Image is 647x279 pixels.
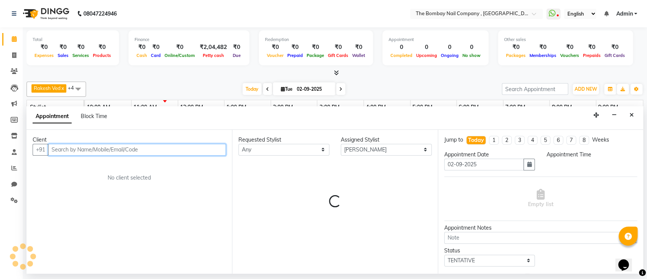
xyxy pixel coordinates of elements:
div: ₹0 [603,43,627,52]
div: Appointment Notes [444,224,637,232]
div: ₹0 [581,43,603,52]
span: Gift Cards [326,53,350,58]
span: Upcoming [414,53,439,58]
a: 1:00 PM [224,102,248,113]
span: Online/Custom [163,53,197,58]
li: 4 [528,136,537,145]
input: Search Appointment [502,83,568,95]
div: Assigned Stylist [341,136,432,144]
span: Admin [616,10,633,18]
div: ₹0 [305,43,326,52]
div: ₹0 [70,43,91,52]
span: Ongoing [439,53,461,58]
li: 7 [566,136,576,145]
div: ₹0 [230,43,243,52]
div: ₹2,04,482 [197,43,230,52]
li: 6 [553,136,563,145]
input: Search by Name/Mobile/Email/Code [48,144,226,156]
div: Appointment [389,36,483,43]
span: Expenses [33,53,56,58]
div: ₹0 [350,43,367,52]
span: Due [231,53,243,58]
a: 5:00 PM [410,102,434,113]
span: Empty list [528,189,553,208]
span: Block Time [81,113,107,120]
div: ₹0 [285,43,305,52]
div: No client selected [51,174,208,182]
div: Finance [135,36,243,43]
a: 12:00 PM [178,102,205,113]
span: Products [91,53,113,58]
button: Close [626,109,637,121]
span: Cash [135,53,149,58]
div: Other sales [504,36,627,43]
li: 1 [489,136,499,145]
a: 6:00 PM [457,102,481,113]
a: 8:00 PM [550,102,573,113]
span: Petty cash [201,53,226,58]
span: Tue [279,86,295,92]
span: ADD NEW [575,86,597,92]
div: Requested Stylist [238,136,329,144]
div: Weeks [592,136,609,144]
div: ₹0 [33,43,56,52]
div: Status [444,247,535,255]
button: +91 [33,144,49,156]
div: ₹0 [528,43,558,52]
div: Client [33,136,226,144]
span: Prepaid [285,53,305,58]
span: Prepaids [581,53,603,58]
a: 2:00 PM [271,102,295,113]
div: Total [33,36,113,43]
div: Today [468,136,484,144]
li: 3 [515,136,525,145]
div: Appointment Time [546,151,637,159]
span: Rakesh Ved [34,85,61,91]
a: 11:00 AM [132,102,159,113]
iframe: chat widget [615,249,639,271]
a: 9:00 PM [596,102,620,113]
span: Card [149,53,163,58]
div: ₹0 [504,43,528,52]
div: ₹0 [91,43,113,52]
input: yyyy-mm-dd [444,159,524,170]
li: 5 [540,136,550,145]
span: Sales [56,53,70,58]
span: Stylist [30,104,46,110]
a: 4:00 PM [364,102,388,113]
img: logo [19,3,71,24]
a: 10:00 AM [85,102,112,113]
div: 0 [389,43,414,52]
div: ₹0 [558,43,581,52]
span: Today [243,83,262,95]
span: Memberships [528,53,558,58]
span: Completed [389,53,414,58]
b: 08047224946 [83,3,117,24]
a: 7:00 PM [503,102,527,113]
a: x [61,85,64,91]
span: Services [70,53,91,58]
div: Redemption [265,36,367,43]
div: ₹0 [326,43,350,52]
div: Appointment Date [444,151,535,159]
button: ADD NEW [573,84,599,95]
span: Gift Cards [603,53,627,58]
div: ₹0 [163,43,197,52]
div: ₹0 [149,43,163,52]
span: Package [305,53,326,58]
div: ₹0 [56,43,70,52]
span: Voucher [265,53,285,58]
span: Appointment [33,110,72,123]
div: 0 [414,43,439,52]
div: 0 [461,43,483,52]
div: Jump to [444,136,463,144]
div: 0 [439,43,461,52]
span: Wallet [350,53,367,58]
span: Packages [504,53,528,58]
li: 8 [579,136,589,145]
input: 2025-09-02 [295,84,332,95]
span: +4 [68,85,80,91]
span: Vouchers [558,53,581,58]
li: 2 [502,136,512,145]
div: ₹0 [135,43,149,52]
